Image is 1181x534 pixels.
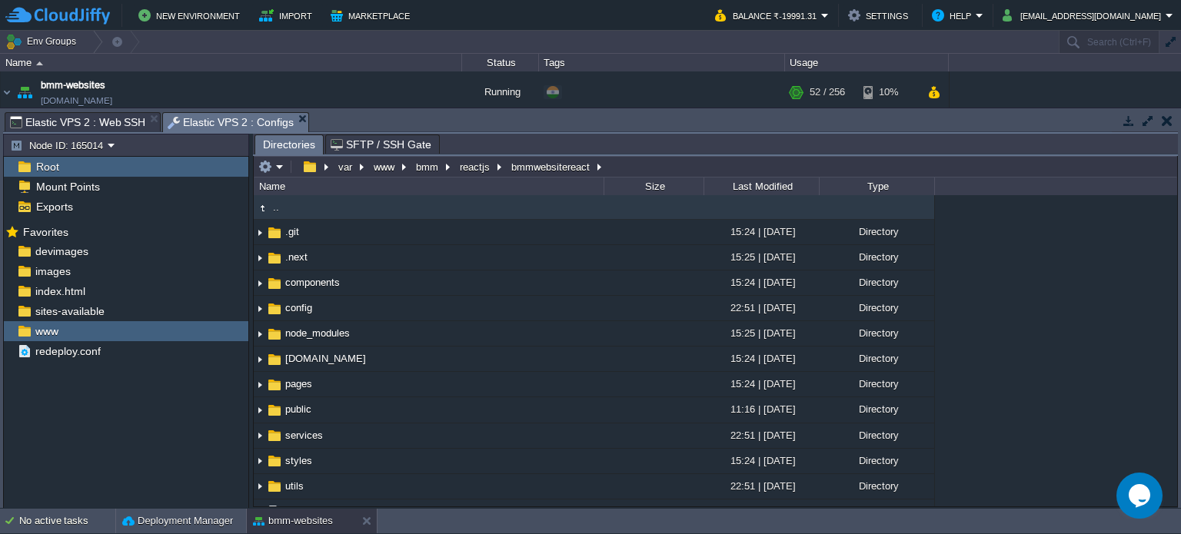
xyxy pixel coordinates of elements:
[10,113,145,131] span: Elastic VPS 2 : Web SSH
[819,245,934,269] div: Directory
[704,296,819,320] div: 22:51 | [DATE]
[819,397,934,421] div: Directory
[810,71,845,113] div: 52 / 256
[704,220,819,244] div: 15:24 | [DATE]
[266,453,283,469] img: AMDAwAAAACH5BAEAAAAALAAAAAABAAEAAAICRAEAOw==
[414,160,442,174] button: bmm
[704,347,819,370] div: 15:24 | [DATE]
[266,250,283,267] img: AMDAwAAAACH5BAEAAAAALAAAAAABAAEAAAICRAEAOw==
[266,326,283,343] img: AMDAwAAAACH5BAEAAAAALAAAAAABAAEAAAICRAEAOw==
[331,6,414,25] button: Marketplace
[605,177,704,195] div: Size
[32,344,103,358] a: redeploy.conf
[122,513,233,529] button: Deployment Manager
[704,423,819,447] div: 22:51 | [DATE]
[371,160,398,174] button: www
[32,244,91,258] a: devimages
[14,71,35,113] img: AMDAwAAAACH5BAEAAAAALAAAAAABAAEAAAICRAEAOw==
[283,429,325,442] a: services
[1003,6,1166,25] button: [EMAIL_ADDRESS][DOMAIN_NAME]
[255,177,604,195] div: Name
[336,160,356,174] button: var
[283,301,314,314] a: config
[283,352,368,365] span: [DOMAIN_NAME]
[266,376,283,393] img: AMDAwAAAACH5BAEAAAAALAAAAAABAAEAAAICRAEAOw==
[705,177,819,195] div: Last Modified
[254,475,266,499] img: AMDAwAAAACH5BAEAAAAALAAAAAABAAEAAAICRAEAOw==
[704,245,819,269] div: 15:25 | [DATE]
[283,250,310,264] a: .next
[863,71,913,113] div: 10%
[463,54,538,71] div: Status
[819,372,934,396] div: Directory
[32,304,107,318] a: sites-available
[32,284,88,298] a: index.html
[819,270,934,294] div: Directory
[254,322,266,346] img: AMDAwAAAACH5BAEAAAAALAAAAAABAAEAAAICRAEAOw==
[848,6,913,25] button: Settings
[266,478,283,495] img: AMDAwAAAACH5BAEAAAAALAAAAAABAAEAAAICRAEAOw==
[266,351,283,368] img: AMDAwAAAACH5BAEAAAAALAAAAAABAAEAAAICRAEAOw==
[20,225,71,239] span: Favorites
[704,372,819,396] div: 15:24 | [DATE]
[715,6,821,25] button: Balance ₹-19991.31
[819,220,934,244] div: Directory
[41,93,112,108] span: [DOMAIN_NAME]
[462,71,539,113] div: Running
[283,505,307,518] a: .env
[10,138,108,152] button: Node ID: 165014
[704,449,819,473] div: 15:24 | [DATE]
[138,6,245,25] button: New Environment
[254,297,266,320] img: AMDAwAAAACH5BAEAAAAALAAAAAABAAEAAAICRAEAOw==
[254,424,266,448] img: AMDAwAAAACH5BAEAAAAALAAAAAABAAEAAAICRAEAOw==
[5,31,82,52] button: Env Groups
[283,377,314,390] a: pages
[283,479,306,493] a: utils
[254,200,271,217] img: AMDAwAAAACH5BAEAAAAALAAAAAABAAEAAAICRAEAOw==
[283,454,314,467] a: styles
[33,180,102,194] a: Mount Points
[1,71,13,113] img: AMDAwAAAACH5BAEAAAAALAAAAAABAAEAAAICRAEAOw==
[932,6,976,25] button: Help
[819,321,934,345] div: Directory
[266,427,283,444] img: AMDAwAAAACH5BAEAAAAALAAAAAABAAEAAAICRAEAOw==
[254,449,266,473] img: AMDAwAAAACH5BAEAAAAALAAAAAABAAEAAAICRAEAOw==
[820,177,934,195] div: Type
[253,513,333,529] button: bmm-websites
[331,135,431,154] span: SFTP / SSH Gate
[2,54,461,71] div: Name
[33,200,75,214] span: Exports
[168,113,294,132] span: Elastic VPS 2 : Configs
[254,246,266,270] img: AMDAwAAAACH5BAEAAAAALAAAAAABAAEAAAICRAEAOw==
[254,221,266,244] img: AMDAwAAAACH5BAEAAAAALAAAAAABAAEAAAICRAEAOw==
[36,61,43,65] img: AMDAwAAAACH5BAEAAAAALAAAAAABAAEAAAICRAEAOw==
[263,135,315,154] span: Directories
[254,156,1177,177] input: Click to enter the path
[5,6,110,25] img: CloudJiffy
[819,449,934,473] div: Directory
[41,78,105,93] a: bmm-websites
[604,499,704,523] div: 176 B
[704,321,819,345] div: 15:25 | [DATE]
[704,397,819,421] div: 11:16 | [DATE]
[33,160,62,174] a: Root
[283,225,301,238] a: .git
[266,503,283,520] img: AMDAwAAAACH5BAEAAAAALAAAAAABAAEAAAICRAEAOw==
[283,403,314,416] span: public
[283,276,342,289] a: components
[283,327,352,340] a: node_modules
[266,275,283,292] img: AMDAwAAAACH5BAEAAAAALAAAAAABAAEAAAICRAEAOw==
[786,54,948,71] div: Usage
[32,264,73,278] span: images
